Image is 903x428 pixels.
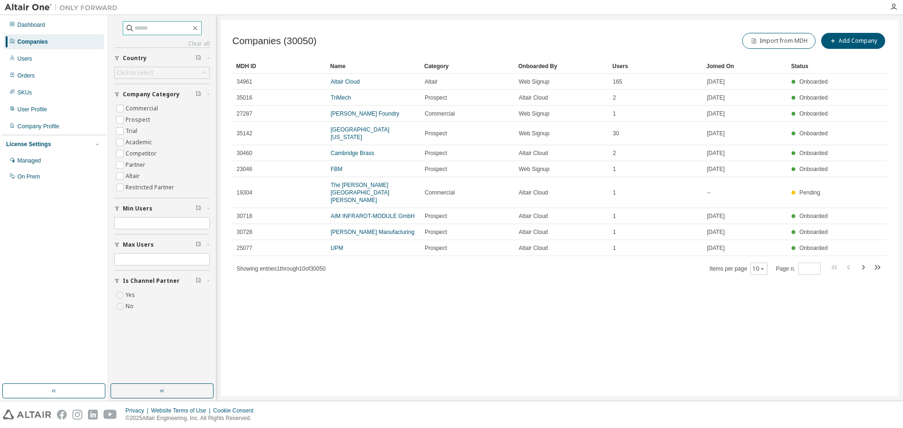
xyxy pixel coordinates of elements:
div: Click to select [117,69,153,77]
div: Privacy [126,407,151,414]
span: Clear filter [196,241,201,249]
span: Altair Cloud [519,189,548,196]
a: [GEOGRAPHIC_DATA][US_STATE] [331,126,389,140]
span: Onboarded [800,78,828,85]
span: Clear filter [196,205,201,212]
span: [DATE] [707,228,725,236]
a: AIM INFRAROT-MODULE GmbH [331,213,415,219]
span: 34961 [237,78,252,86]
span: [DATE] [707,94,725,101]
span: Clear filter [196,277,201,285]
span: Is Channel Partner [123,277,180,285]
button: Add Company [821,33,885,49]
span: [DATE] [707,130,725,137]
span: Companies (30050) [232,36,317,47]
span: Prospect [425,94,447,101]
span: Altair Cloud [519,149,548,157]
span: 165 [613,78,622,86]
span: 2 [613,94,616,101]
span: 1 [613,228,616,236]
span: Clear filter [196,54,201,62]
span: Prospect [425,212,447,220]
div: Status [791,59,831,74]
span: 30718 [237,212,252,220]
span: Onboarded [800,130,828,137]
span: 19304 [237,189,252,196]
span: -- [707,189,711,196]
span: Pending [800,189,820,196]
button: Country [114,48,210,69]
p: © 2025 Altair Engineering, Inc. All Rights Reserved. [126,414,259,422]
span: Clear filter [196,91,201,98]
span: 1 [613,244,616,252]
div: Category [424,59,511,74]
a: [PERSON_NAME] Foundry [331,110,399,117]
img: altair_logo.svg [3,410,51,420]
label: Altair [126,171,142,182]
label: Trial [126,125,139,137]
div: Users [17,55,32,62]
div: License Settings [6,140,51,148]
span: 30 [613,130,619,137]
span: Onboarded [800,150,828,156]
div: Cookie Consent [213,407,259,414]
a: Clear all [114,40,210,47]
span: 27287 [237,110,252,117]
span: Altair Cloud [519,244,548,252]
label: Prospect [126,114,152,125]
a: TriMech [331,94,351,101]
label: Commercial [126,103,160,114]
span: 1 [613,110,616,117]
a: Cambridge Brass [331,150,374,156]
button: 10 [752,265,765,272]
span: 1 [613,212,616,220]
span: 2 [613,149,616,157]
a: FBM [331,166,342,172]
span: Web Signup [519,130,549,137]
span: Onboarded [800,166,828,172]
button: Max Users [114,234,210,255]
span: Onboarded [800,245,828,251]
span: Company Category [123,91,180,98]
div: Managed [17,157,41,164]
span: Min Users [123,205,152,212]
div: Company Profile [17,123,59,130]
span: 1 [613,165,616,173]
a: The [PERSON_NAME][GEOGRAPHIC_DATA][PERSON_NAME] [331,182,389,203]
label: Yes [126,289,137,301]
label: Partner [126,159,147,171]
span: Onboarded [800,213,828,219]
label: Competitor [126,148,158,159]
label: Academic [126,137,154,148]
span: Onboarded [800,110,828,117]
span: 35016 [237,94,252,101]
span: Items per page [710,263,768,275]
img: facebook.svg [57,410,67,420]
span: [DATE] [707,165,725,173]
span: 1 [613,189,616,196]
div: User Profile [17,106,47,113]
span: Web Signup [519,165,549,173]
span: Max Users [123,241,154,249]
button: Company Category [114,84,210,105]
span: Web Signup [519,78,549,86]
span: Web Signup [519,110,549,117]
span: 23046 [237,165,252,173]
span: Altair [425,78,437,86]
div: Companies [17,38,48,46]
span: Prospect [425,228,447,236]
img: linkedin.svg [88,410,98,420]
span: Prospect [425,130,447,137]
button: Is Channel Partner [114,271,210,291]
label: Restricted Partner [126,182,176,193]
div: Website Terms of Use [151,407,213,414]
span: Commercial [425,110,455,117]
span: [DATE] [707,244,725,252]
button: Import from MDH [742,33,816,49]
span: [DATE] [707,149,725,157]
span: Altair Cloud [519,212,548,220]
div: Users [612,59,699,74]
span: [DATE] [707,110,725,117]
div: SKUs [17,89,32,96]
span: [DATE] [707,78,725,86]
